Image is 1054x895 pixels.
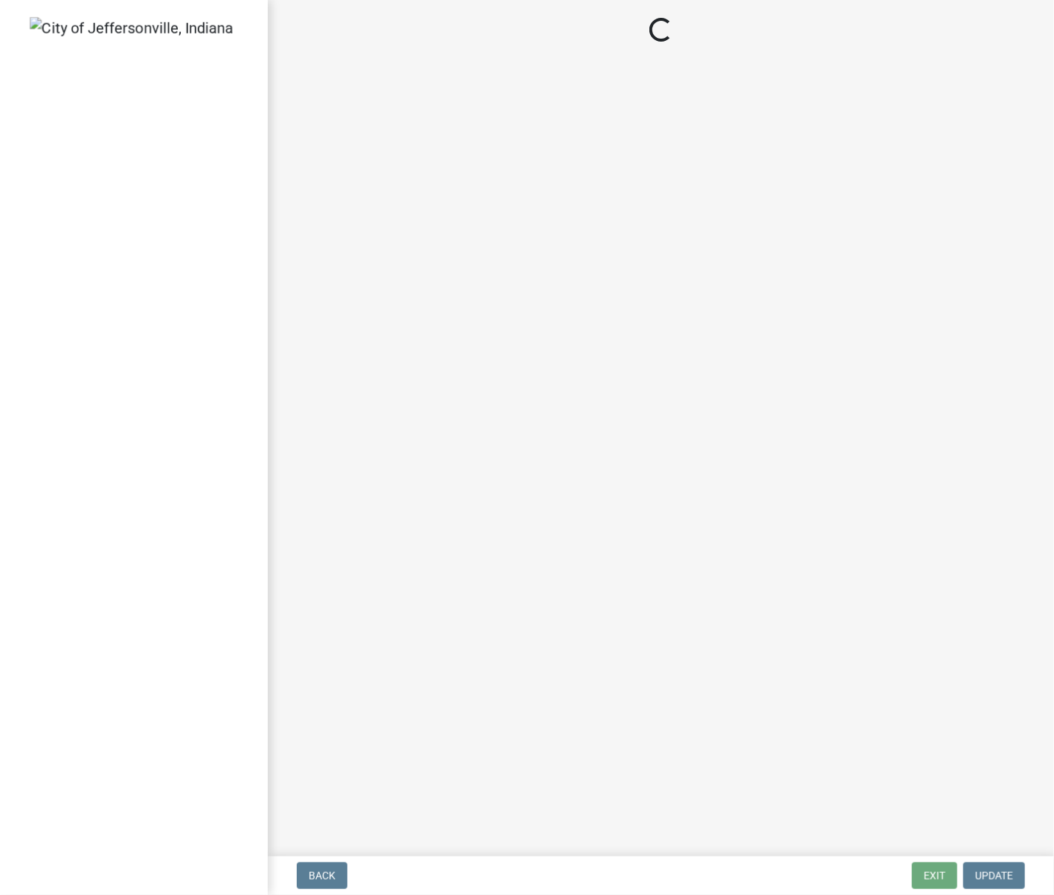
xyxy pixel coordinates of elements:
button: Exit [912,862,957,889]
button: Back [297,862,347,889]
button: Update [963,862,1025,889]
span: Update [975,870,1013,882]
span: Back [309,870,335,882]
img: City of Jeffersonville, Indiana [30,17,234,39]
